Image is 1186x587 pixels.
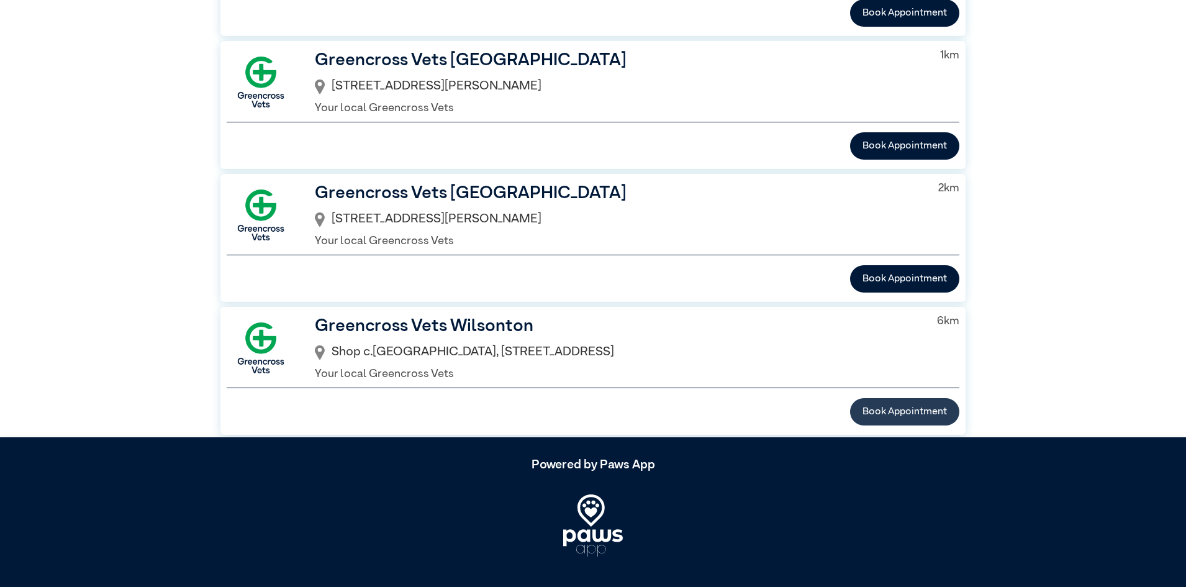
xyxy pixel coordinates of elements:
[227,181,295,249] img: GX-Square.png
[315,180,918,206] h3: Greencross Vets [GEOGRAPHIC_DATA]
[220,457,966,472] h5: Powered by Paws App
[937,313,959,330] p: 6 km
[315,100,920,117] p: Your local Greencross Vets
[850,132,959,160] button: Book Appointment
[315,366,917,383] p: Your local Greencross Vets
[315,313,917,339] h3: Greencross Vets Wilsonton
[315,339,917,366] div: Shop c.[GEOGRAPHIC_DATA], [STREET_ADDRESS]
[940,47,959,64] p: 1 km
[850,398,959,425] button: Book Appointment
[315,73,920,100] div: [STREET_ADDRESS][PERSON_NAME]
[938,180,959,197] p: 2 km
[315,233,918,250] p: Your local Greencross Vets
[227,48,295,116] img: GX-Square.png
[227,314,295,382] img: GX-Square.png
[315,206,918,233] div: [STREET_ADDRESS][PERSON_NAME]
[315,47,920,73] h3: Greencross Vets [GEOGRAPHIC_DATA]
[563,494,623,557] img: PawsApp
[850,265,959,293] button: Book Appointment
